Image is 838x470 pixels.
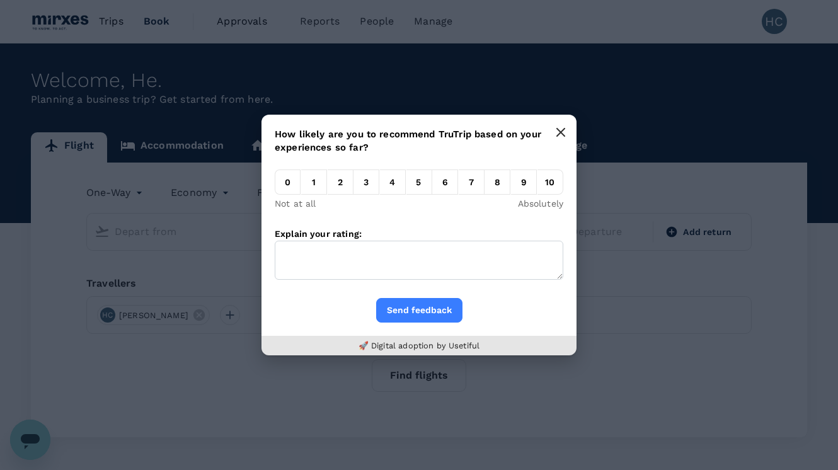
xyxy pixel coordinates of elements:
em: 2 [328,169,353,195]
em: 7 [459,169,485,195]
em: 1 [301,169,327,195]
em: 3 [353,169,379,195]
em: 10 [537,169,563,195]
a: 🚀 Digital adoption by Usetiful [359,341,480,350]
button: Send feedback [376,298,462,323]
em: 6 [432,169,458,195]
em: 4 [380,169,406,195]
em: 8 [485,169,510,195]
span: How likely are you to recommend TruTrip based on your experiences so far? [275,129,541,153]
label: Explain your rating: [275,229,362,239]
p: Absolutely [518,197,564,210]
p: Not at all [275,197,316,210]
em: 5 [406,169,432,195]
em: 9 [511,169,537,195]
em: 0 [275,169,301,195]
